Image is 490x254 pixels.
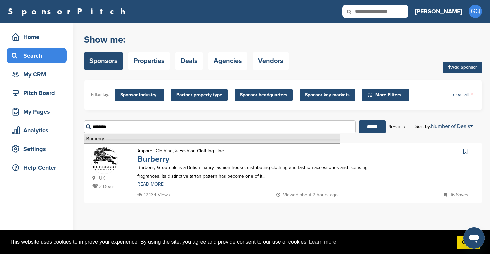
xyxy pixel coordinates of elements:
[453,91,474,98] a: clear all×
[7,85,67,101] a: Pitch Board
[389,124,391,130] b: 1
[92,174,131,182] p: UK
[8,7,130,16] a: SponsorPitch
[91,91,110,98] li: Filter by:
[253,52,289,70] a: Vendors
[386,121,408,133] div: results
[308,237,337,247] a: learn more about cookies
[84,52,123,70] a: Sponsors
[7,48,67,63] a: Search
[444,191,468,199] p: 16 Saves
[7,67,67,82] a: My CRM
[10,50,67,62] div: Search
[137,191,170,199] p: 12434 Views
[137,163,383,180] p: Burberry Group plc is a British luxury fashion house, distributing clothing and fashion accessori...
[463,227,485,249] iframe: Pulsante per aprire la finestra di messaggistica
[305,91,350,99] span: Sponsor key markets
[128,52,170,70] a: Properties
[10,124,67,136] div: Analytics
[415,124,473,129] div: Sort by:
[367,91,406,99] span: More Filters
[276,191,338,199] p: Viewed about 2 hours ago
[415,7,462,16] h3: [PERSON_NAME]
[431,123,473,130] a: Number of Deals
[208,52,247,70] a: Agencies
[137,154,169,164] a: Burberry
[10,106,67,118] div: My Pages
[92,182,131,191] p: 2 Deals
[10,162,67,174] div: Help Center
[7,141,67,157] a: Settings
[415,4,462,19] a: [PERSON_NAME]
[443,62,482,73] a: Add Sponsor
[137,182,383,187] a: READ MORE
[10,237,452,247] span: This website uses cookies to improve your experience. By using the site, you agree and provide co...
[91,147,118,170] img: Open uri20141112 50798 1siyspx
[10,87,67,99] div: Pitch Board
[10,31,67,43] div: Home
[470,91,474,98] span: ×
[10,143,67,155] div: Settings
[240,91,287,99] span: Sponsor headquarters
[7,104,67,119] a: My Pages
[175,52,203,70] a: Deals
[7,29,67,45] a: Home
[84,34,289,46] h2: Show me:
[469,5,482,18] span: GQ
[10,68,67,80] div: My CRM
[176,91,222,99] span: Partner property type
[7,123,67,138] a: Analytics
[137,147,224,155] p: Apparel, Clothing, & Fashion Clothing Line
[7,160,67,175] a: Help Center
[120,91,159,99] span: Sponsor industry
[457,236,480,249] a: dismiss cookie message
[84,134,340,144] li: Burberry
